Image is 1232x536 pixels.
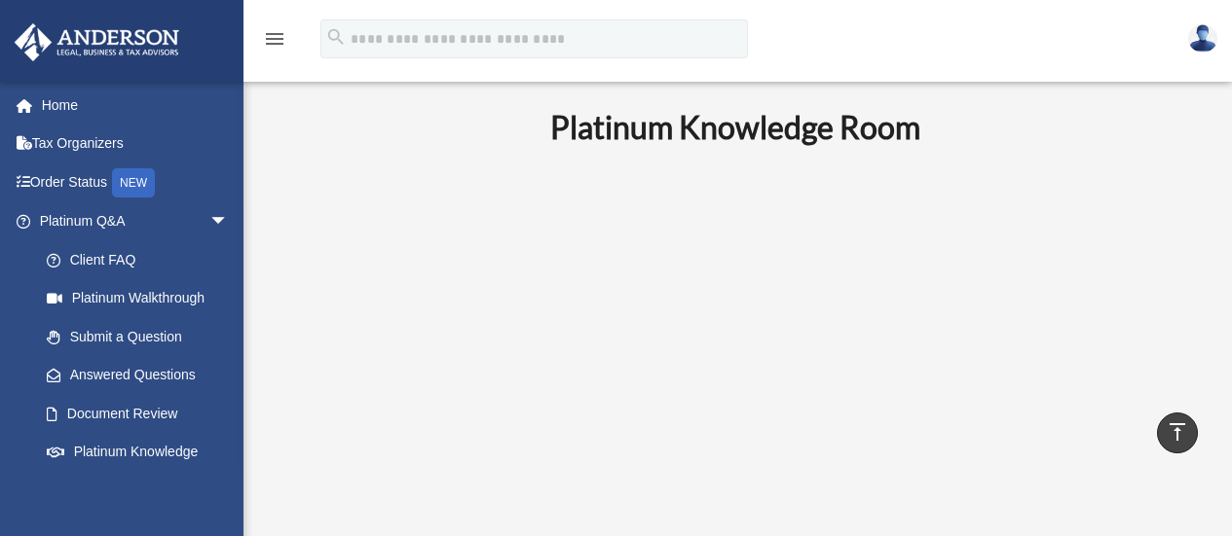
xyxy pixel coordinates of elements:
[14,86,258,125] a: Home
[27,433,248,495] a: Platinum Knowledge Room
[263,27,286,51] i: menu
[27,317,258,356] a: Submit a Question
[14,162,258,202] a: Order StatusNEW
[27,394,258,433] a: Document Review
[1157,412,1198,453] a: vertical_align_top
[325,26,347,48] i: search
[443,172,1027,501] iframe: 231110_Toby_KnowledgeRoom
[14,202,258,241] a: Platinum Q&Aarrow_drop_down
[27,356,258,395] a: Answered Questions
[1166,420,1189,444] i: vertical_align_top
[27,279,258,318] a: Platinum Walkthrough
[9,23,185,61] img: Anderson Advisors Platinum Portal
[263,34,286,51] a: menu
[112,168,155,197] div: NEW
[209,202,248,242] span: arrow_drop_down
[14,125,258,163] a: Tax Organizers
[1188,24,1217,53] img: User Pic
[550,108,920,146] b: Platinum Knowledge Room
[27,240,258,279] a: Client FAQ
